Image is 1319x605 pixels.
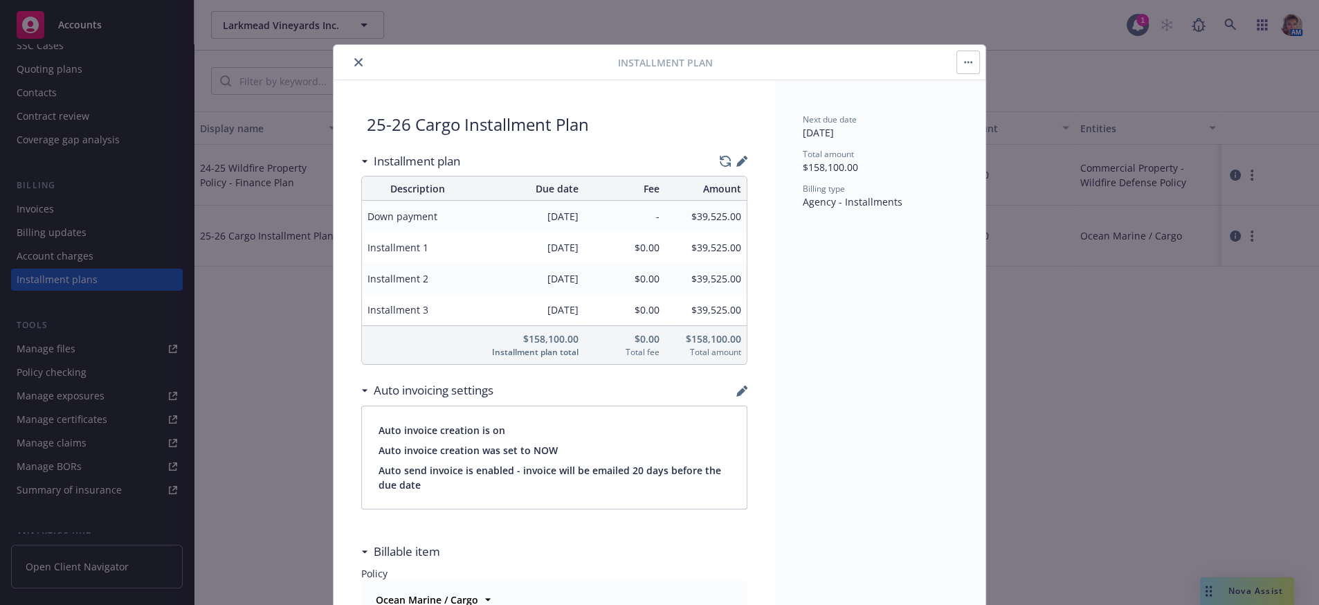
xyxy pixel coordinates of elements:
[671,346,741,359] span: Total amount
[367,302,467,317] span: Installment 3
[361,556,388,591] span: Policy
[478,209,578,224] span: [DATE]
[671,271,741,286] span: $39,525.00
[367,181,467,196] span: Description
[379,423,730,437] span: Auto invoice creation is on
[803,161,858,174] span: $158,100.00
[590,346,660,359] span: Total fee
[478,271,578,286] span: [DATE]
[671,240,741,255] span: $39,525.00
[803,195,902,208] span: Agency - Installments
[478,302,578,317] span: [DATE]
[590,181,660,196] span: Fee
[379,443,730,458] span: Auto invoice creation was set to NOW
[367,209,467,224] span: Down payment
[361,381,493,399] div: Auto invoicing settings
[590,271,660,286] span: $0.00
[374,152,460,170] h3: Installment plan
[671,181,741,196] span: Amount
[478,181,578,196] span: Due date
[478,346,578,359] span: Installment plan total
[590,332,660,346] span: $0.00
[367,271,467,286] span: Installment 2
[350,54,367,71] button: close
[361,152,460,170] div: Installment plan
[803,183,845,195] span: Billing type
[590,240,660,255] span: $0.00
[590,302,660,317] span: $0.00
[590,209,660,224] span: -
[478,332,578,346] span: $158,100.00
[478,240,578,255] span: [DATE]
[618,55,713,70] span: Installment Plan
[671,332,741,346] span: $158,100.00
[374,543,440,561] h3: Billable item
[803,126,834,139] span: [DATE]
[374,381,493,399] h3: Auto invoicing settings
[803,148,854,160] span: Total amount
[367,114,589,147] div: 25-26 Cargo Installment Plan
[361,543,440,561] div: Billable item
[671,209,741,224] span: $39,525.00
[379,463,730,492] span: Auto send invoice is enabled - invoice will be emailed 20 days before the due date
[671,302,741,317] span: $39,525.00
[367,240,467,255] span: Installment 1
[803,114,857,125] span: Next due date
